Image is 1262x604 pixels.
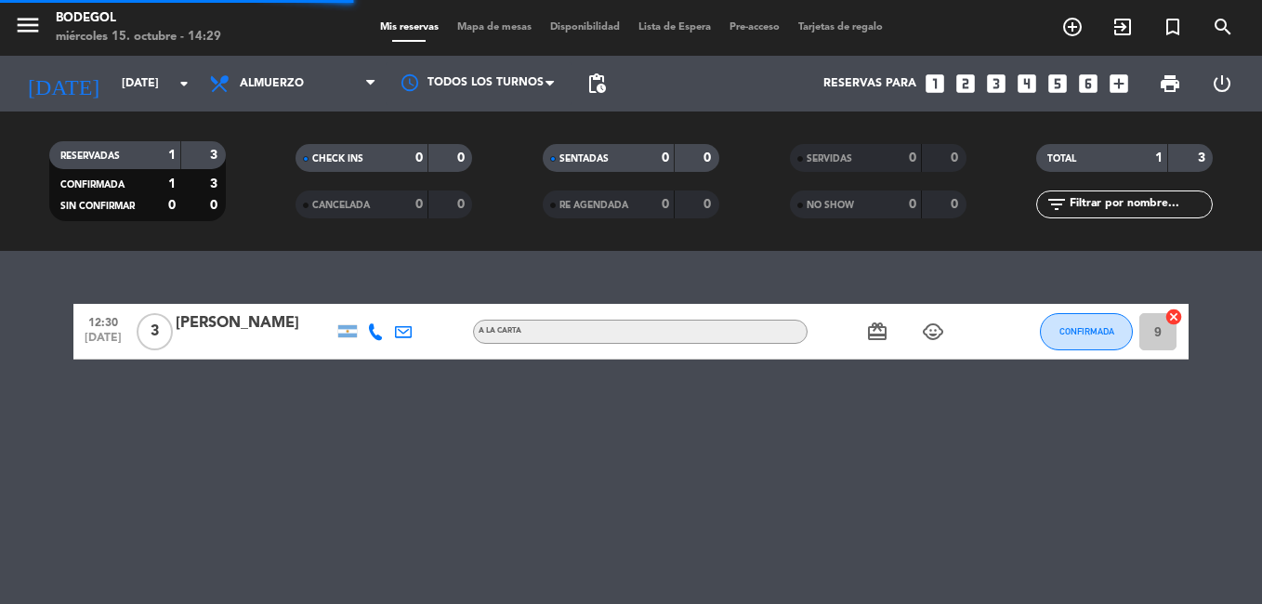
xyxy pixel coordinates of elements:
input: Filtrar por nombre... [1068,194,1212,215]
span: Almuerzo [240,77,304,90]
i: power_settings_new [1211,72,1233,95]
div: LOG OUT [1196,56,1248,112]
strong: 0 [415,198,423,211]
strong: 0 [168,199,176,212]
span: RESERVADAS [60,151,120,161]
span: Reservas para [823,77,916,90]
span: RE AGENDADA [559,201,628,210]
strong: 3 [210,149,221,162]
strong: 3 [210,177,221,190]
span: SERVIDAS [807,154,852,164]
strong: 0 [703,198,715,211]
i: card_giftcard [866,321,888,343]
span: Pre-acceso [720,22,789,33]
span: CONFIRMADA [60,180,125,190]
span: Lista de Espera [629,22,720,33]
strong: 0 [662,151,669,164]
span: SENTADAS [559,154,609,164]
i: child_care [922,321,944,343]
i: search [1212,16,1234,38]
strong: 0 [909,151,916,164]
span: TOTAL [1047,154,1076,164]
i: looks_6 [1076,72,1100,96]
strong: 0 [457,151,468,164]
strong: 0 [457,198,468,211]
div: [PERSON_NAME] [176,311,334,335]
span: [DATE] [80,332,126,353]
i: looks_5 [1045,72,1070,96]
strong: 3 [1198,151,1209,164]
i: add_box [1107,72,1131,96]
span: Mis reservas [371,22,448,33]
strong: 1 [1155,151,1163,164]
span: CONFIRMADA [1059,326,1114,336]
span: SIN CONFIRMAR [60,202,135,211]
strong: 0 [210,199,221,212]
i: filter_list [1045,193,1068,216]
i: arrow_drop_down [173,72,195,95]
span: Disponibilidad [541,22,629,33]
div: Bodegol [56,9,221,28]
span: Tarjetas de regalo [789,22,892,33]
strong: 1 [168,149,176,162]
span: pending_actions [585,72,608,95]
strong: 1 [168,177,176,190]
strong: 0 [951,198,962,211]
i: [DATE] [14,63,112,104]
i: turned_in_not [1162,16,1184,38]
strong: 0 [662,198,669,211]
button: menu [14,11,42,46]
i: looks_two [953,72,978,96]
i: looks_one [923,72,947,96]
span: Mapa de mesas [448,22,541,33]
span: CHECK INS [312,154,363,164]
i: add_circle_outline [1061,16,1084,38]
span: 3 [137,313,173,350]
strong: 0 [909,198,916,211]
i: looks_3 [984,72,1008,96]
span: 12:30 [80,310,126,332]
strong: 0 [951,151,962,164]
span: NO SHOW [807,201,854,210]
span: print [1159,72,1181,95]
button: CONFIRMADA [1040,313,1133,350]
span: CANCELADA [312,201,370,210]
span: A LA CARTA [479,327,521,335]
i: menu [14,11,42,39]
div: miércoles 15. octubre - 14:29 [56,28,221,46]
strong: 0 [415,151,423,164]
i: exit_to_app [1111,16,1134,38]
i: looks_4 [1015,72,1039,96]
i: cancel [1164,308,1183,326]
strong: 0 [703,151,715,164]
